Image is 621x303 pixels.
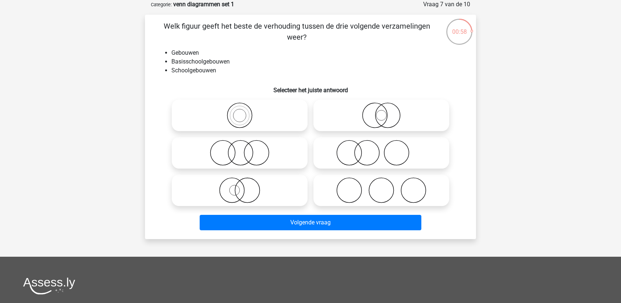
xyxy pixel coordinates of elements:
li: Schoolgebouwen [171,66,464,75]
li: Basisschoolgebouwen [171,57,464,66]
strong: venn diagrammen set 1 [173,1,234,8]
li: Gebouwen [171,48,464,57]
img: Assessly logo [23,277,75,295]
div: 00:58 [446,18,473,36]
p: Welk figuur geeft het beste de verhouding tussen de drie volgende verzamelingen weer? [157,21,437,43]
h6: Selecteer het juiste antwoord [157,81,464,94]
button: Volgende vraag [200,215,422,230]
small: Categorie: [151,2,172,7]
